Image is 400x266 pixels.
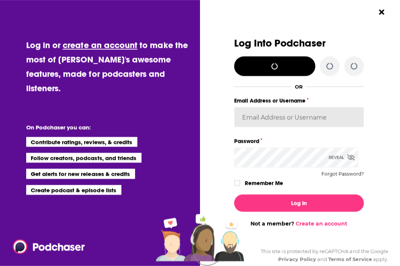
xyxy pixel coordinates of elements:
label: Remember Me [245,178,283,188]
button: Forgot Password? [321,171,364,177]
label: Email Address or Username [234,96,364,106]
a: Podchaser - Follow, Share and Rate Podcasts [13,240,79,254]
button: Log In [234,194,364,212]
input: Email Address or Username [234,107,364,128]
li: Contribute ratings, reviews, & credits [26,137,138,147]
h3: Log Into Podchaser [234,38,364,49]
a: Terms of Service [328,256,372,262]
li: On Podchaser you can: [26,124,178,131]
button: Close Button [375,5,389,19]
div: This site is protected by reCAPTCHA and the Google and apply. [258,247,389,263]
li: Create podcast & episode lists [26,185,121,195]
label: Password [234,136,364,146]
a: Create an account [296,220,347,227]
li: Follow creators, podcasts, and friends [26,153,142,163]
li: Get alerts for new releases & credits [26,169,135,179]
img: Podchaser - Follow, Share and Rate Podcasts [13,240,85,254]
a: Privacy Policy [278,256,316,262]
div: OR [295,84,303,90]
div: Not a member? [234,220,364,227]
div: Reveal [329,148,355,168]
a: create an account [63,40,137,50]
